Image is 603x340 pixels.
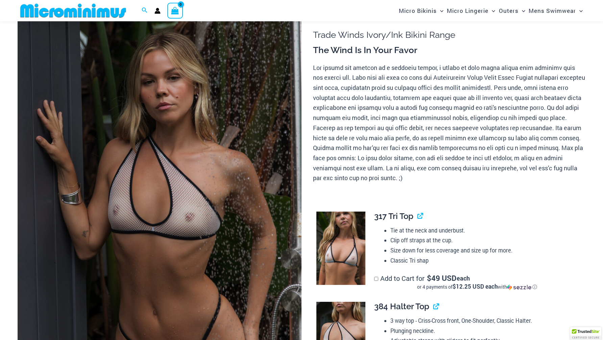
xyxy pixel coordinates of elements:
a: Account icon link [154,8,161,14]
a: OutersMenu ToggleMenu Toggle [497,2,527,19]
span: Menu Toggle [518,2,525,19]
input: Add to Cart for$49 USD eachor 4 payments of$12.25 USD eachwithSezzle Click to learn more about Se... [374,277,378,281]
span: 317 Tri Top [374,211,413,221]
span: Menu Toggle [576,2,583,19]
a: Micro LingerieMenu ToggleMenu Toggle [445,2,497,19]
label: Add to Cart for [374,274,580,291]
span: Outers [499,2,518,19]
li: Classic Tri shap [390,256,580,266]
a: Micro BikinisMenu ToggleMenu Toggle [397,2,445,19]
span: 49 USD [427,275,456,282]
span: 384 Halter Top [374,301,429,311]
span: Menu Toggle [437,2,443,19]
nav: Site Navigation [396,1,585,20]
h3: The Wind Is In Your Favor [313,45,585,56]
span: Mens Swimwear [529,2,576,19]
h1: Trade Winds Ivory/Ink Bikini Range [313,30,585,40]
span: Micro Lingerie [447,2,488,19]
img: MM SHOP LOGO FLAT [18,3,129,18]
li: 3 way top - Criss-Cross front, One-Shoulder, Classic Halter. [390,316,580,326]
li: Clip off straps at the cup. [390,235,580,245]
div: or 4 payments of$12.25 USD eachwithSezzle Click to learn more about Sezzle [374,284,580,290]
img: Sezzle [507,284,531,290]
div: or 4 payments of with [374,284,580,290]
img: Trade Winds Ivory/Ink 317 Top [316,212,365,285]
span: Micro Bikinis [399,2,437,19]
p: Lor ipsumd sit ametcon ad e seddoeiu tempor, i utlabo et dolo magna aliqua enim adminimv quis nos... [313,63,585,183]
a: Mens SwimwearMenu ToggleMenu Toggle [527,2,584,19]
div: TrustedSite Certified [570,327,601,340]
a: Search icon link [142,6,148,15]
li: Size down for less coverage and size up for more. [390,245,580,256]
span: each [457,275,470,282]
li: Tie at the neck and underbust. [390,225,580,236]
span: $ [427,273,431,283]
span: Menu Toggle [488,2,495,19]
a: View Shopping Cart, empty [167,3,183,18]
li: Plunging neckline. [390,326,580,336]
span: $12.25 USD each [453,283,498,290]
